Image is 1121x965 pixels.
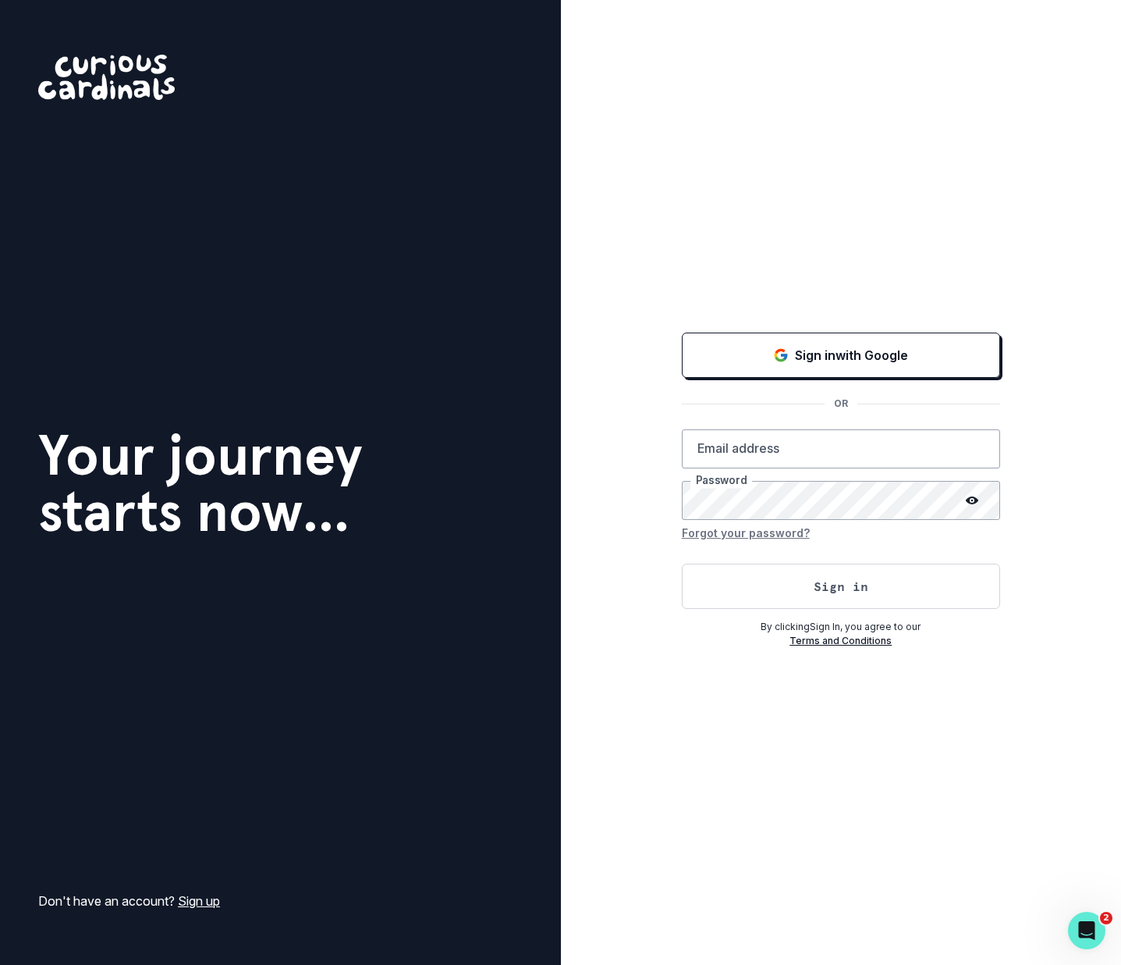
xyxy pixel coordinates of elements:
iframe: Intercom live chat [1068,912,1105,949]
p: By clicking Sign In , you agree to our [682,620,1000,634]
p: Don't have an account? [38,892,220,910]
button: Sign in with Google (GSuite) [682,333,1000,378]
p: OR [825,397,857,411]
a: Terms and Conditions [789,635,892,646]
a: Sign up [178,893,220,909]
button: Sign in [682,564,1000,609]
img: Curious Cardinals Logo [38,55,175,100]
span: 2 [1100,912,1112,924]
button: Forgot your password? [682,520,810,545]
h1: Your journey starts now... [38,427,363,539]
p: Sign in with Google [795,346,908,365]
